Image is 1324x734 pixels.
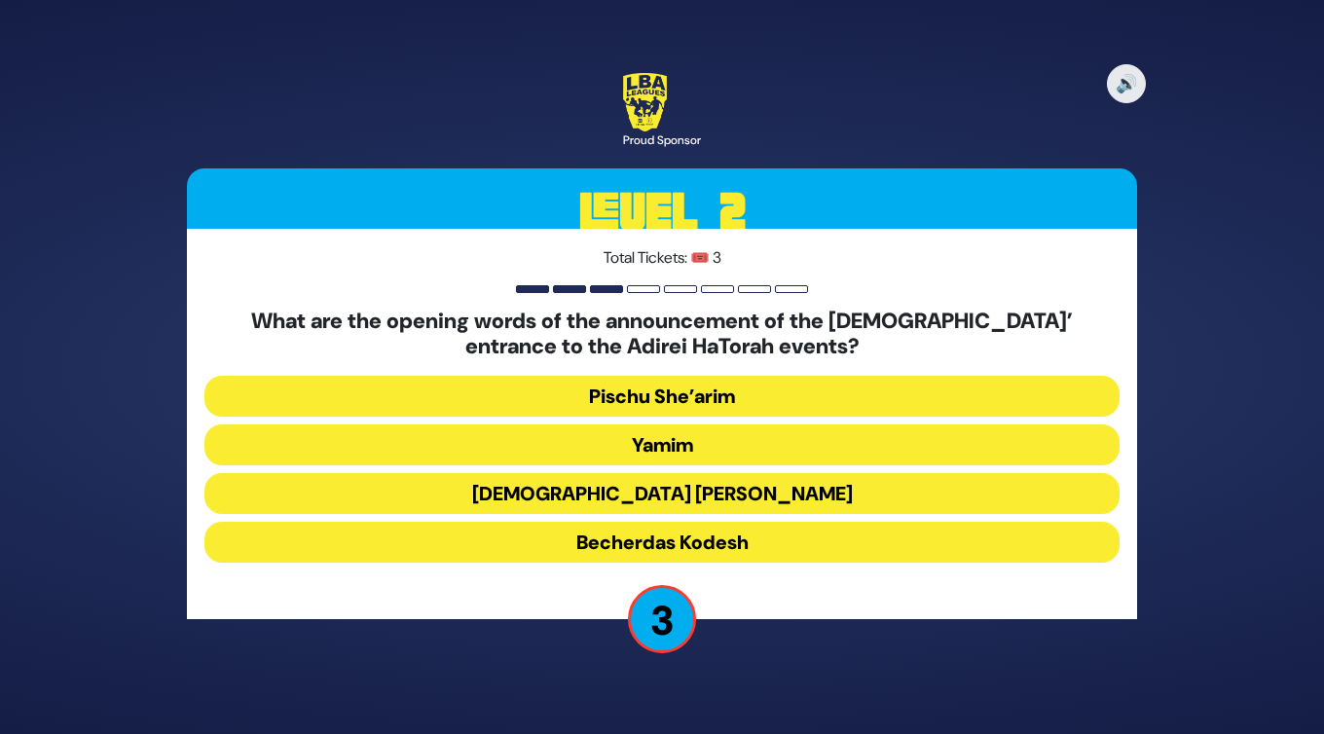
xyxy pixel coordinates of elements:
button: Becherdas Kodesh [204,522,1120,563]
h5: What are the opening words of the announcement of the [DEMOGRAPHIC_DATA]’ entrance to the Adirei ... [204,309,1120,360]
button: [DEMOGRAPHIC_DATA] [PERSON_NAME] [204,473,1120,514]
p: Total Tickets: 🎟️ 3 [204,246,1120,270]
p: 3 [628,585,696,653]
button: Yamim [204,424,1120,465]
button: 🔊 [1107,64,1146,103]
button: Pischu She’arim [204,376,1120,417]
img: LBA [623,73,667,131]
h3: Level 2 [187,168,1137,256]
div: Proud Sponsor [623,131,701,149]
